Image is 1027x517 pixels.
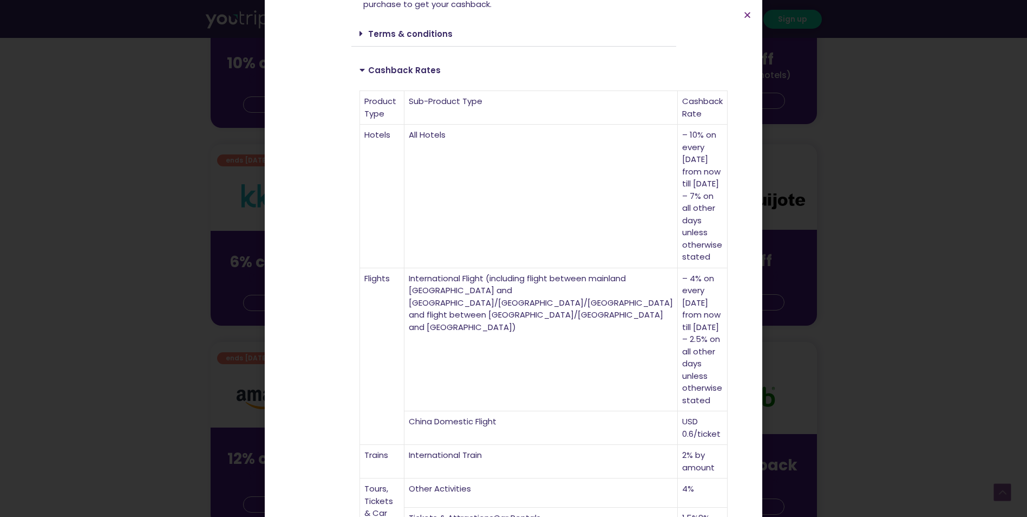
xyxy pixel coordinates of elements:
[404,125,678,268] td: All Hotels
[404,411,678,445] td: China Domestic Flight
[404,479,678,508] td: Other Activities
[368,28,453,40] a: Terms & conditions
[678,125,728,268] td: – 10% on every [DATE] from now till [DATE] – 7% on all other days unless otherwise stated
[368,64,441,76] a: Cashback Rates
[360,445,404,479] td: Trains
[743,11,751,19] a: Close
[678,479,728,508] td: 4%
[404,445,678,479] td: International Train
[678,445,728,479] td: 2% by amount
[351,21,676,47] div: Terms & conditions
[360,268,404,445] td: Flights
[360,91,404,125] td: Product Type
[360,125,404,268] td: Hotels
[678,411,728,445] td: USD 0.6/ticket
[678,268,728,412] td: – 4% on every [DATE] from now till [DATE] – 2.5% on all other days unless otherwise stated
[351,57,676,82] div: Cashback Rates
[678,91,728,125] td: Cashback Rate
[404,91,678,125] td: Sub-Product Type
[404,268,678,412] td: International Flight (including flight between mainland [GEOGRAPHIC_DATA] and [GEOGRAPHIC_DATA]/[...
